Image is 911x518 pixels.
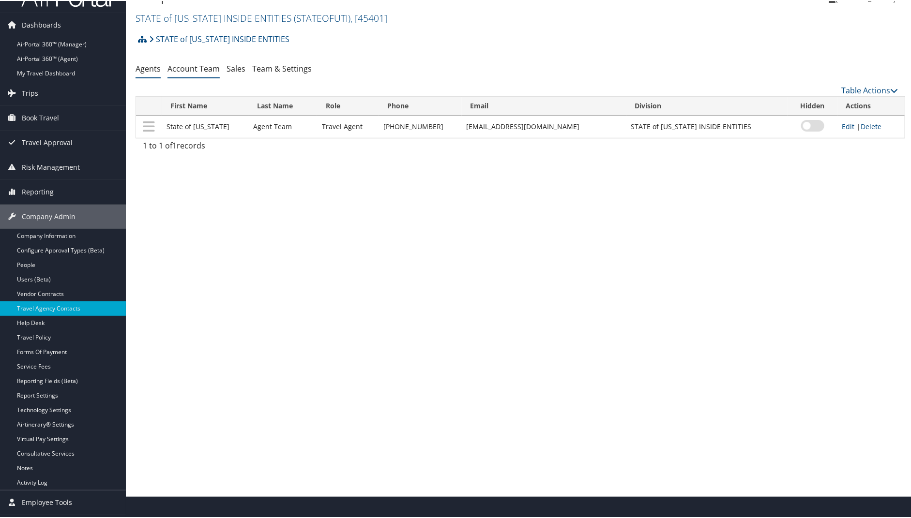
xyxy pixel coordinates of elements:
td: Travel Agent [317,115,379,137]
th: Hidden [788,96,837,115]
td: [PHONE_NUMBER] [379,115,462,137]
td: [EMAIL_ADDRESS][DOMAIN_NAME] [462,115,626,137]
span: Trips [22,80,38,104]
span: Reporting [22,179,54,203]
td: | [837,115,905,137]
a: Delete [861,121,882,130]
a: STATE of [US_STATE] INSIDE ENTITIES [136,11,387,24]
td: STATE of [US_STATE] INSIDE ENTITIES [626,115,788,137]
div: 1 to 1 of records [143,139,321,155]
th: Role [317,96,379,115]
span: Employee Tools [22,489,72,514]
a: Account Team [167,62,220,73]
span: Travel Approval [22,130,73,154]
th: : activate to sort column descending [136,96,162,115]
span: Book Travel [22,105,59,129]
span: Dashboards [22,12,61,36]
a: Agents [136,62,161,73]
span: Risk Management [22,154,80,178]
th: Last Name [248,96,318,115]
th: First Name [162,96,248,115]
th: Phone [379,96,462,115]
th: Email [462,96,626,115]
a: Edit [842,121,855,130]
a: Table Actions [841,84,898,95]
a: STATE of [US_STATE] INSIDE ENTITIES [149,29,289,48]
a: Team & Settings [252,62,312,73]
th: Division [626,96,788,115]
span: ( STATEOFUTI ) [294,11,350,24]
span: 1 [172,139,177,150]
span: , [ 45401 ] [350,11,387,24]
th: Actions [837,96,905,115]
td: State of [US_STATE] [162,115,248,137]
td: Agent Team [248,115,318,137]
a: Sales [227,62,245,73]
span: Company Admin [22,204,76,228]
